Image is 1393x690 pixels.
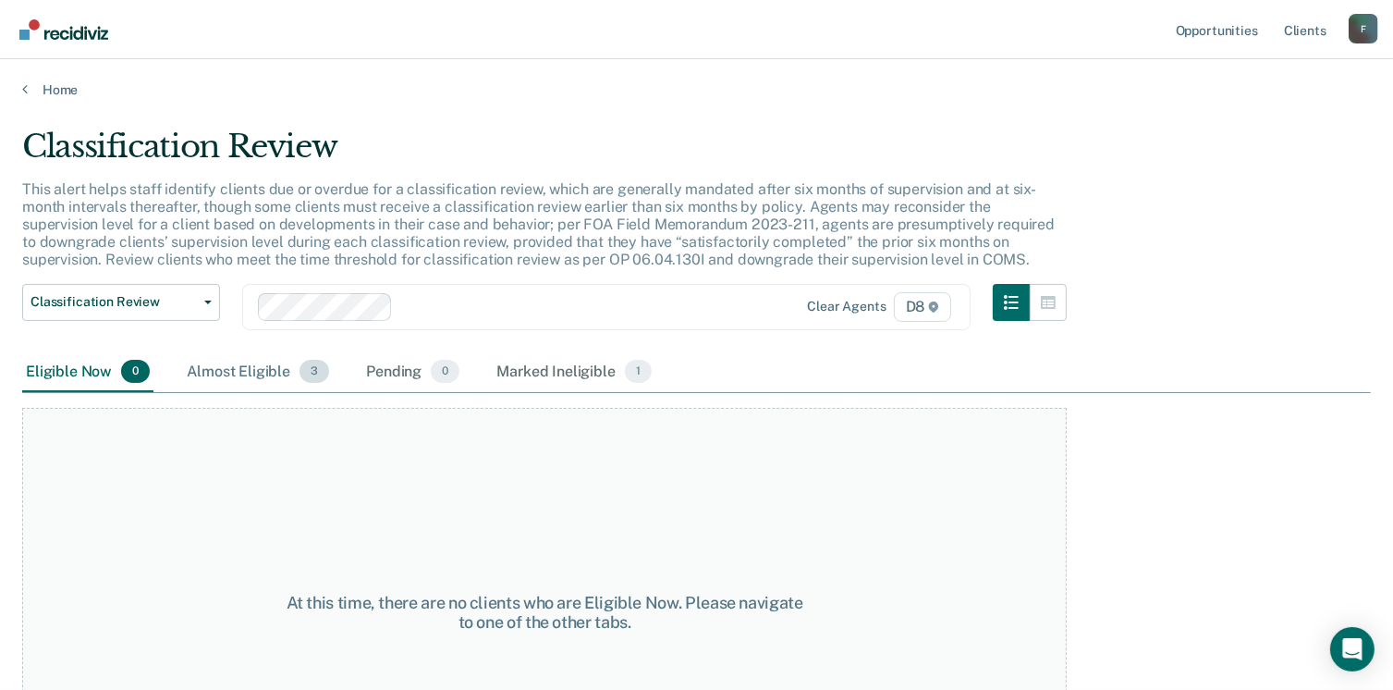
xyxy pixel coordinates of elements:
div: Open Intercom Messenger [1330,627,1375,672]
a: Home [22,81,1371,98]
p: This alert helps staff identify clients due or overdue for a classification review, which are gen... [22,180,1055,269]
button: Profile dropdown button [1349,14,1378,43]
span: 1 [625,360,652,384]
span: 0 [121,360,150,384]
span: 3 [299,360,329,384]
div: Classification Review [22,128,1067,180]
div: At this time, there are no clients who are Eligible Now. Please navigate to one of the other tabs. [284,593,805,633]
div: Pending0 [362,352,463,393]
button: Classification Review [22,284,220,321]
div: Eligible Now0 [22,352,153,393]
span: Classification Review [31,294,197,310]
img: Recidiviz [19,19,108,40]
div: F [1349,14,1378,43]
div: Clear agents [807,299,886,314]
span: 0 [431,360,459,384]
div: Marked Ineligible1 [493,352,655,393]
div: Almost Eligible3 [183,352,333,393]
span: D8 [894,292,952,322]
